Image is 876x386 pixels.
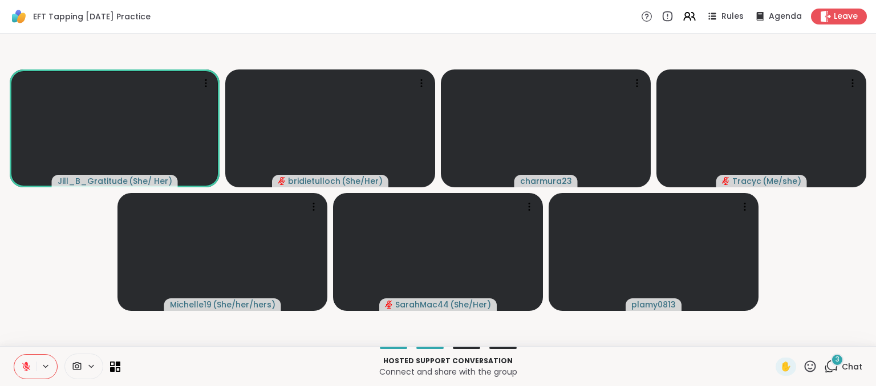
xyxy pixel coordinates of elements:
[780,360,792,373] span: ✋
[288,175,340,187] span: bridietulloch
[213,299,275,310] span: ( She/her/hers )
[129,175,172,187] span: ( She/ Her )
[385,301,393,309] span: audio-muted
[395,299,449,310] span: SarahMac44
[732,175,761,187] span: Tracyc
[127,356,769,366] p: Hosted support conversation
[631,299,676,310] span: plamy0813
[170,299,212,310] span: Michelle19
[721,11,744,22] span: Rules
[769,11,802,22] span: Agenda
[836,355,839,364] span: 3
[520,175,572,187] span: charmura23
[763,175,801,187] span: ( Me/she )
[842,361,862,372] span: Chat
[722,177,730,185] span: audio-muted
[33,11,151,22] span: EFT Tapping [DATE] Practice
[450,299,491,310] span: ( She/Her )
[342,175,383,187] span: ( She/Her )
[834,11,858,22] span: Leave
[9,7,29,26] img: ShareWell Logomark
[127,366,769,377] p: Connect and share with the group
[278,177,286,185] span: audio-muted
[58,175,128,187] span: Jill_B_Gratitude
